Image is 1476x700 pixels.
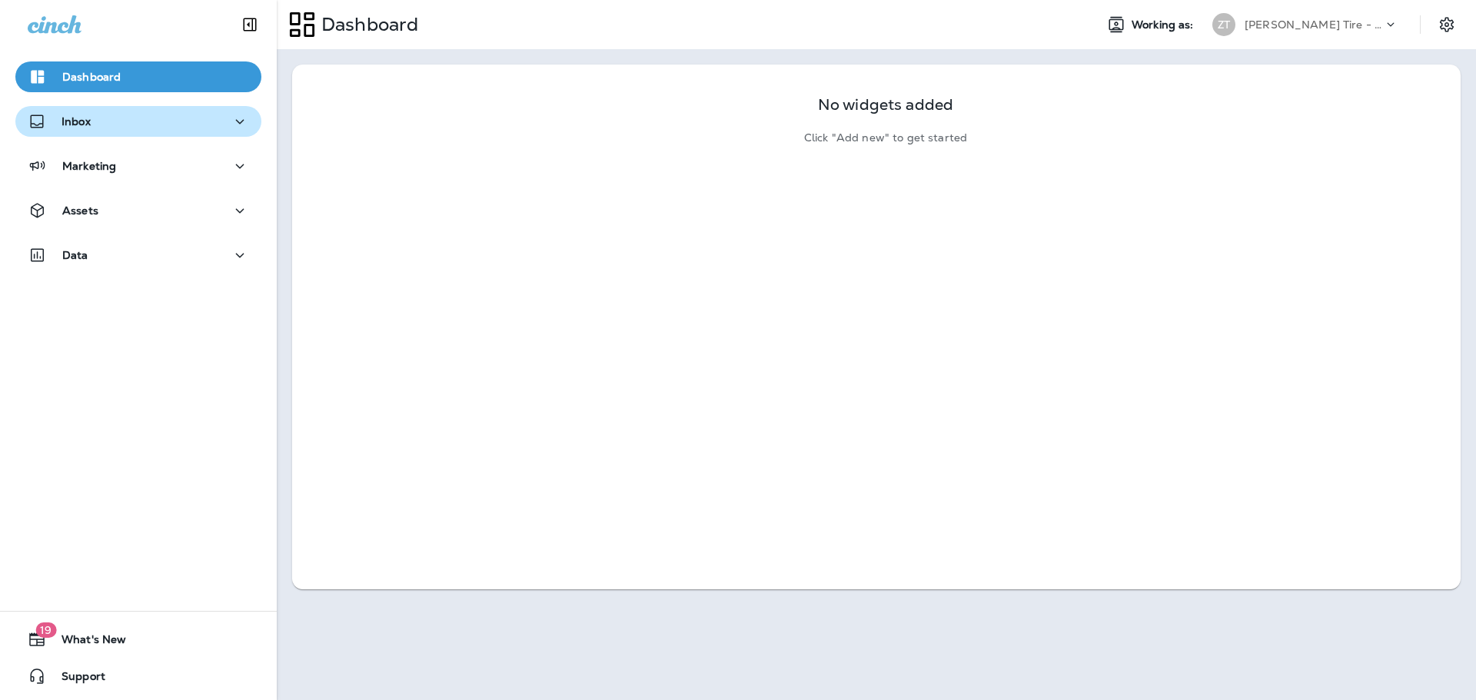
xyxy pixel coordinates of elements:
[15,61,261,92] button: Dashboard
[1212,13,1235,36] div: ZT
[15,661,261,692] button: Support
[46,633,126,652] span: What's New
[62,204,98,217] p: Assets
[1433,11,1461,38] button: Settings
[61,115,91,128] p: Inbox
[1245,18,1383,31] p: [PERSON_NAME] Tire - [PERSON_NAME]
[15,624,261,655] button: 19What's New
[15,240,261,270] button: Data
[62,71,121,83] p: Dashboard
[46,670,105,688] span: Support
[315,13,418,36] p: Dashboard
[818,98,953,111] p: No widgets added
[62,249,88,261] p: Data
[804,131,967,144] p: Click "Add new" to get started
[228,9,271,40] button: Collapse Sidebar
[35,622,56,638] span: 19
[62,160,116,172] p: Marketing
[15,195,261,226] button: Assets
[1132,18,1197,32] span: Working as:
[15,151,261,181] button: Marketing
[15,106,261,137] button: Inbox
